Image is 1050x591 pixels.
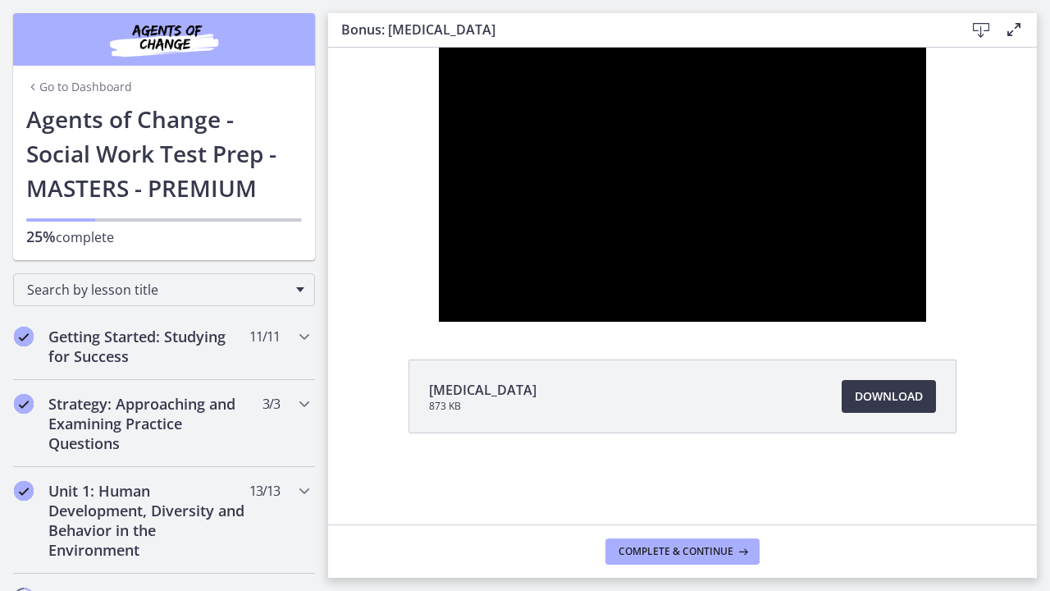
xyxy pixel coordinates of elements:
[429,400,536,413] span: 873 KB
[26,227,302,247] p: complete
[249,481,280,501] span: 13 / 13
[842,380,936,413] a: Download
[48,481,249,560] h2: Unit 1: Human Development, Diversity and Behavior in the Environment
[14,481,34,501] i: Completed
[429,380,536,400] span: [MEDICAL_DATA]
[48,394,249,453] h2: Strategy: Approaching and Examining Practice Questions
[341,20,938,39] h3: Bonus: [MEDICAL_DATA]
[26,227,56,246] span: 25%
[13,273,315,306] div: Search by lesson title
[66,20,262,59] img: Agents of Change
[14,394,34,414] i: Completed
[26,102,302,205] h1: Agents of Change - Social Work Test Prep - MASTERS - PREMIUM
[26,79,132,95] a: Go to Dashboard
[328,48,1037,322] iframe: Video Lesson
[855,387,923,406] span: Download
[48,327,249,366] h2: Getting Started: Studying for Success
[262,394,280,414] span: 3 / 3
[605,538,760,565] button: Complete & continue
[249,327,280,346] span: 11 / 11
[27,281,288,299] span: Search by lesson title
[619,545,733,558] span: Complete & continue
[14,327,34,346] i: Completed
